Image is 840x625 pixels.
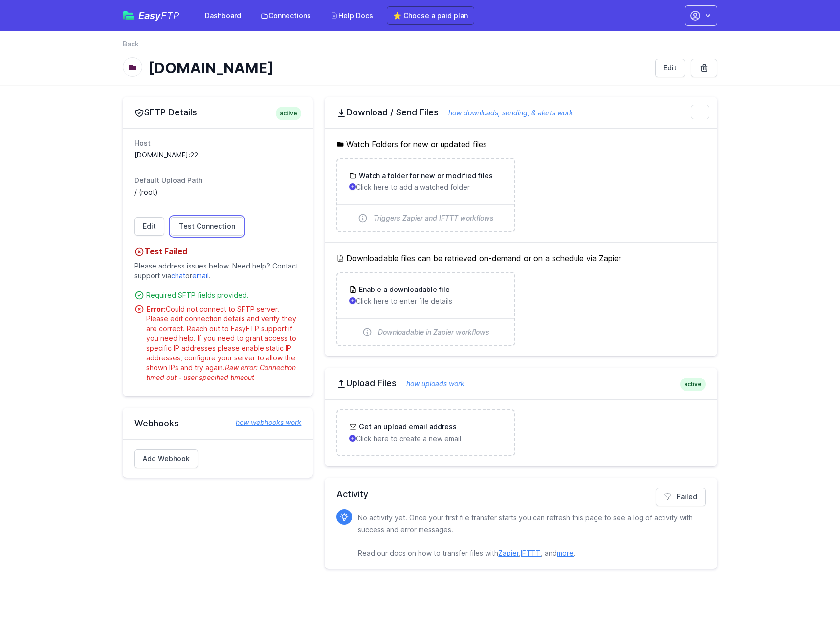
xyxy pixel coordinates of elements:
span: FTP [161,10,179,22]
a: Dashboard [199,7,247,24]
h2: Upload Files [336,378,706,389]
a: how uploads work [397,379,464,388]
span: active [680,378,706,391]
h3: Enable a downloadable file [357,285,450,294]
dd: [DOMAIN_NAME]:22 [134,150,301,160]
span: active [276,107,301,120]
h4: Test Failed [134,246,301,257]
a: how webhooks work [226,418,301,427]
a: ⭐ Choose a paid plan [387,6,474,25]
span: Downloadable in Zapier workflows [378,327,489,337]
dd: / (root) [134,187,301,197]
p: Click here to enter file details [349,296,502,306]
a: Test Connection [171,217,243,236]
span: Triggers Zapier and IFTTT workflows [374,213,494,223]
dt: Default Upload Path [134,176,301,185]
span: Test Connection [179,222,235,231]
a: Add Webhook [134,449,198,468]
span: Easy [138,11,179,21]
a: Edit [134,217,164,236]
a: Zapier [498,549,519,557]
iframe: Drift Widget Chat Controller [791,576,828,613]
h5: Watch Folders for new or updated files [336,138,706,150]
a: chat [171,271,185,280]
dt: Host [134,138,301,148]
a: Watch a folder for new or modified files Click here to add a watched folder Triggers Zapier and I... [337,159,514,231]
h2: Activity [336,488,706,501]
a: EasyFTP [123,11,179,21]
a: Failed [656,488,706,506]
a: more [557,549,574,557]
h2: Webhooks [134,418,301,429]
nav: Breadcrumb [123,39,717,55]
h1: [DOMAIN_NAME] [148,59,647,77]
a: Connections [255,7,317,24]
a: email [192,271,209,280]
strong: Error: [146,305,166,313]
p: Please address issues below. Need help? Contact support via or . [134,257,301,285]
p: Click here to add a watched folder [349,182,502,192]
a: how downloads, sending, & alerts work [439,109,573,117]
h5: Downloadable files can be retrieved on-demand or on a schedule via Zapier [336,252,706,264]
p: No activity yet. Once your first file transfer starts you can refresh this page to see a log of a... [358,512,698,559]
a: Enable a downloadable file Click here to enter file details Downloadable in Zapier workflows [337,273,514,345]
a: Help Docs [325,7,379,24]
h3: Get an upload email address [357,422,457,432]
div: Could not connect to SFTP server. Please edit connection details and verify they are correct. Rea... [146,304,301,382]
p: Click here to create a new email [349,434,502,444]
a: IFTTT [521,549,541,557]
h2: SFTP Details [134,107,301,118]
a: Back [123,39,139,49]
img: easyftp_logo.png [123,11,134,20]
h2: Download / Send Files [336,107,706,118]
h3: Watch a folder for new or modified files [357,171,493,180]
a: Get an upload email address Click here to create a new email [337,410,514,455]
a: Edit [655,59,685,77]
div: Required SFTP fields provided. [146,290,301,300]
